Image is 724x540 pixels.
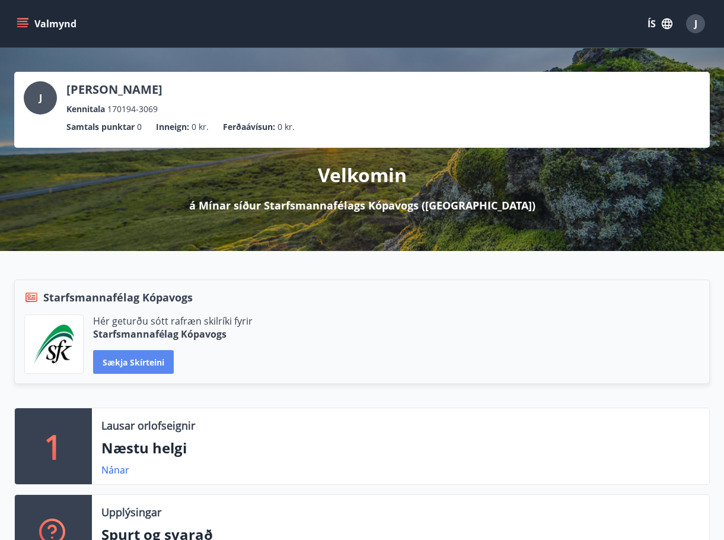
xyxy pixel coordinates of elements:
button: Sækja skírteini [93,350,174,374]
p: Hér geturðu sótt rafræn skilríki fyrir [93,315,253,328]
button: menu [14,13,81,34]
span: 0 kr. [278,120,295,134]
p: Lausar orlofseignir [101,418,195,433]
img: x5MjQkxwhnYn6YREZUTEa9Q4KsBUeQdWGts9Dj4O.png [34,325,74,364]
p: Næstu helgi [101,438,700,458]
span: 0 [137,120,142,134]
p: Samtals punktar [66,120,135,134]
p: á Mínar síður Starfsmannafélags Kópavogs ([GEOGRAPHIC_DATA]) [189,198,535,213]
p: Ferðaávísun : [223,120,275,134]
span: J [694,17,697,30]
span: J [39,91,42,104]
span: 0 kr. [192,120,209,134]
p: Kennitala [66,103,105,116]
p: 1 [44,424,63,469]
span: 170194-3069 [107,103,158,116]
button: J [681,9,710,38]
p: Upplýsingar [101,504,161,520]
a: Nánar [101,463,129,477]
button: ÍS [641,13,679,34]
p: Velkomin [318,162,407,188]
p: Inneign : [156,120,189,134]
span: Starfsmannafélag Kópavogs [43,290,193,305]
p: [PERSON_NAME] [66,81,162,98]
p: Starfsmannafélag Kópavogs [93,328,253,341]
